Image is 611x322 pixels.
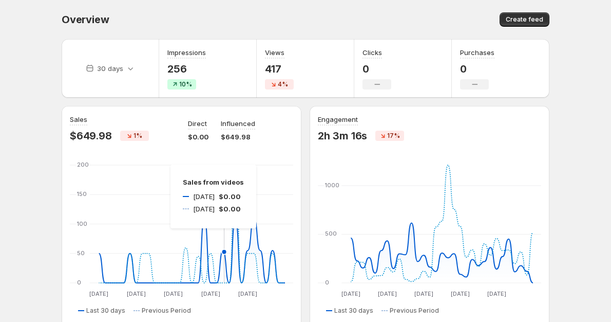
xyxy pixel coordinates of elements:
h3: Sales [70,114,87,124]
button: Create feed [500,12,549,27]
text: 0 [77,279,81,286]
h3: Purchases [460,47,494,58]
text: 500 [325,230,337,237]
span: Previous Period [390,307,439,315]
span: Overview [62,13,109,26]
text: 50 [77,249,85,257]
span: Last 30 days [334,307,373,315]
span: 1% [133,132,142,140]
p: $649.98 [70,130,112,142]
p: Direct [188,118,207,129]
p: $0.00 [188,132,208,142]
text: [DATE] [89,290,108,297]
text: 0 [325,279,329,286]
text: [DATE] [378,290,397,297]
text: [DATE] [127,290,146,297]
span: 4% [278,80,288,88]
p: Influenced [221,118,255,129]
text: 150 [77,190,87,198]
span: Previous Period [142,307,191,315]
text: [DATE] [341,290,360,297]
h3: Views [265,47,284,58]
text: [DATE] [164,290,183,297]
text: [DATE] [238,290,257,297]
span: 10% [179,80,192,88]
text: 100 [77,220,87,227]
h3: Impressions [167,47,206,58]
h3: Engagement [318,114,358,124]
text: [DATE] [414,290,433,297]
p: $649.98 [221,132,255,142]
p: 2h 3m 16s [318,130,367,142]
p: 0 [460,63,494,75]
text: [DATE] [451,290,470,297]
p: 0 [362,63,391,75]
span: 17% [387,132,400,140]
text: [DATE] [487,290,506,297]
text: [DATE] [201,290,220,297]
span: Create feed [506,15,543,24]
span: Last 30 days [86,307,125,315]
text: 1000 [325,182,339,189]
p: 256 [167,63,206,75]
p: 417 [265,63,294,75]
p: 30 days [97,63,123,74]
text: 200 [77,161,89,168]
h3: Clicks [362,47,382,58]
